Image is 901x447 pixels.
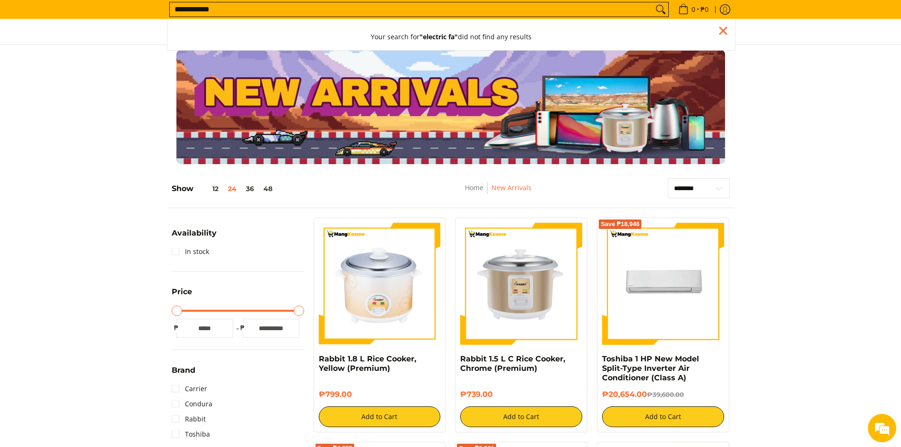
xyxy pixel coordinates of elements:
summary: Open [172,367,195,381]
a: In stock [172,244,209,259]
img: Toshiba 1 HP New Model Split-Type Inverter Air Conditioner (Class A) [602,223,724,345]
span: ₱ [238,323,247,333]
strong: "electric fa" [420,32,458,41]
span: Price [172,288,192,296]
button: Add to Cart [319,406,441,427]
textarea: Type your message and hit 'Enter' [5,258,180,291]
button: 36 [241,185,259,193]
a: Toshiba 1 HP New Model Split-Type Inverter Air Conditioner (Class A) [602,354,699,382]
div: Minimize live chat window [155,5,178,27]
button: 48 [259,185,277,193]
a: Home [465,183,483,192]
summary: Open [172,288,192,303]
span: We're online! [55,119,131,215]
a: Rabbit 1.5 L C Rice Cooker, Chrome (Premium) [460,354,565,373]
span: Availability [172,229,217,237]
a: Carrier [172,381,207,396]
span: ₱ [172,323,181,333]
div: Chat with us now [49,53,159,65]
span: ₱0 [699,6,710,13]
h6: ₱739.00 [460,390,582,399]
a: New Arrivals [491,183,532,192]
button: Add to Cart [460,406,582,427]
a: Rabbit [172,412,206,427]
summary: Open [172,229,217,244]
nav: Breadcrumbs [404,182,593,203]
img: https://mangkosme.com/products/rabbit-1-8-l-rice-cooker-yellow-class-a [319,223,441,345]
a: Condura [172,396,212,412]
h5: Show [172,184,277,193]
span: Save ₱18,946 [601,221,639,227]
button: Your search for"electric fa"did not find any results [361,24,541,50]
div: Close pop up [716,24,730,38]
del: ₱39,600.00 [647,391,684,398]
h6: ₱20,654.00 [602,390,724,399]
button: 24 [223,185,241,193]
span: Brand [172,367,195,374]
a: Toshiba [172,427,210,442]
button: Add to Cart [602,406,724,427]
span: • [675,4,711,15]
button: 12 [193,185,223,193]
a: Rabbit 1.8 L Rice Cooker, Yellow (Premium) [319,354,416,373]
h6: ₱799.00 [319,390,441,399]
img: https://mangkosme.com/products/rabbit-1-5-l-c-rice-cooker-chrome-class-a [460,223,582,345]
button: Search [653,2,668,17]
span: 0 [690,6,697,13]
